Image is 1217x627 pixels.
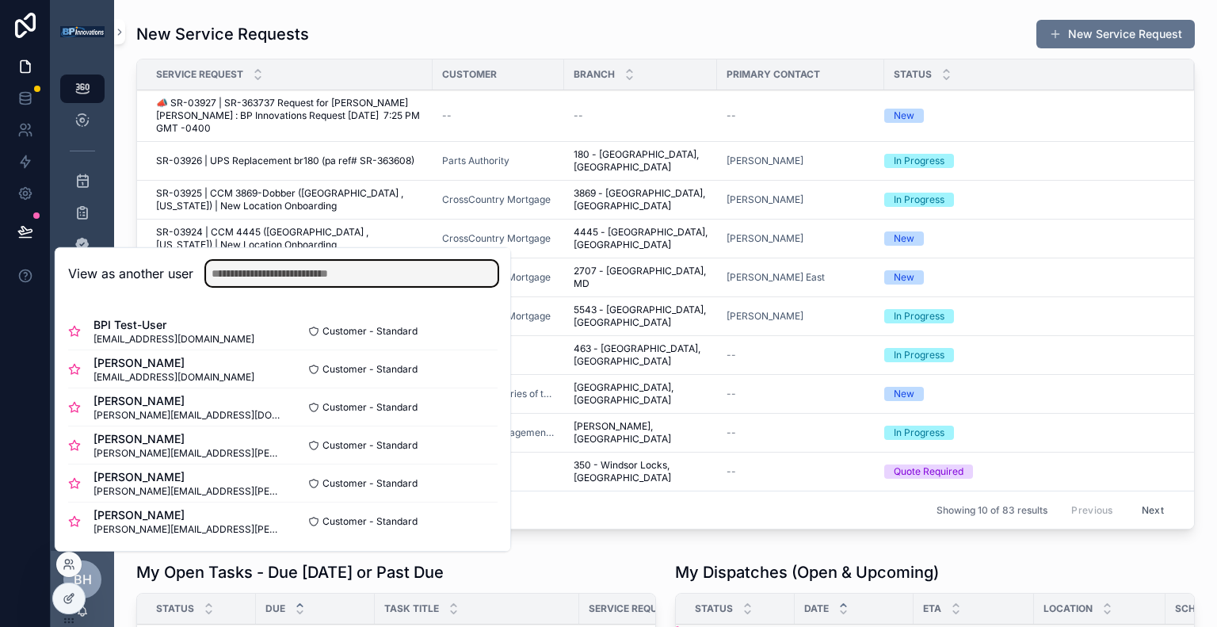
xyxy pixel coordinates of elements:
span: -- [574,109,583,122]
a: 3869 - [GEOGRAPHIC_DATA], [GEOGRAPHIC_DATA] [574,187,708,212]
h1: New Service Requests [136,23,309,45]
span: [PERSON_NAME] [93,430,283,446]
a: [PERSON_NAME] [727,232,875,245]
a: Parts Authority [442,155,555,167]
a: 350 - Windsor Locks, [GEOGRAPHIC_DATA] [574,459,708,484]
span: SR-03926 | UPS Replacement br180 (pa ref# SR-363608) [156,155,414,167]
div: New [894,109,914,123]
span: [PERSON_NAME] [93,468,283,484]
a: 463 - [GEOGRAPHIC_DATA], [GEOGRAPHIC_DATA] [574,342,708,368]
div: In Progress [894,426,944,440]
img: App logo [60,26,105,37]
div: In Progress [894,309,944,323]
span: Due [265,602,285,615]
span: ETA [923,602,941,615]
a: Quote Required [884,465,1175,479]
a: CrossCountry Mortgage [442,232,551,245]
span: Primary Contact [727,68,820,81]
div: In Progress [894,348,944,362]
span: [PERSON_NAME][EMAIL_ADDRESS][PERSON_NAME][DOMAIN_NAME] [93,446,283,459]
span: Customer - Standard [322,400,418,413]
a: CrossCountry Mortgage [442,232,555,245]
h2: View as another user [68,264,193,283]
a: New [884,387,1175,401]
a: 2707 - [GEOGRAPHIC_DATA], MD [574,265,708,290]
span: -- [727,465,736,478]
span: Customer - Standard [322,324,418,337]
a: -- [442,109,555,122]
a: -- [727,388,875,400]
a: New [884,109,1175,123]
a: [PERSON_NAME] [727,232,803,245]
span: 4445 - [GEOGRAPHIC_DATA], [GEOGRAPHIC_DATA] [574,226,708,251]
span: Customer - Standard [322,362,418,375]
a: [PERSON_NAME], [GEOGRAPHIC_DATA] [574,420,708,445]
a: Parts Authority [442,155,509,167]
span: Status [156,602,194,615]
span: Branch [574,68,615,81]
a: In Progress [884,426,1175,440]
a: -- [727,465,875,478]
span: Date [804,602,829,615]
a: 180 - [GEOGRAPHIC_DATA], [GEOGRAPHIC_DATA] [574,148,708,174]
a: [PERSON_NAME] East [727,271,875,284]
span: Customer - Standard [322,476,418,489]
span: Status [695,602,733,615]
a: In Progress [884,348,1175,362]
span: Status [894,68,932,81]
span: -- [727,349,736,361]
span: BH [74,570,92,589]
span: Location [1043,602,1093,615]
span: Customer - Standard [322,515,418,528]
a: 5543 - [GEOGRAPHIC_DATA], [GEOGRAPHIC_DATA] [574,304,708,329]
button: New Service Request [1036,20,1195,48]
a: -- [727,109,875,122]
a: [GEOGRAPHIC_DATA], [GEOGRAPHIC_DATA] [574,381,708,407]
span: -- [727,109,736,122]
span: BPI Test-User [93,316,254,332]
span: [PERSON_NAME] [93,507,283,523]
a: CrossCountry Mortgage [442,193,551,206]
a: -- [727,349,875,361]
span: Showing 10 of 83 results [937,504,1047,517]
a: [PERSON_NAME] East [727,271,825,284]
span: [PERSON_NAME][EMAIL_ADDRESS][PERSON_NAME][DOMAIN_NAME] [93,484,283,497]
span: [EMAIL_ADDRESS][DOMAIN_NAME] [93,370,254,383]
a: SR-03926 | UPS Replacement br180 (pa ref# SR-363608) [156,155,423,167]
span: [PERSON_NAME][EMAIL_ADDRESS][DOMAIN_NAME] [93,408,283,421]
div: New [894,387,914,401]
span: -- [727,388,736,400]
h1: My Open Tasks - Due [DATE] or Past Due [136,561,444,583]
a: SR-03924 | CCM 4445 ([GEOGRAPHIC_DATA] , [US_STATE]) | New Location Onboarding [156,226,423,251]
span: [PERSON_NAME] [727,310,803,323]
span: Customer - Standard [322,438,418,451]
a: In Progress [884,309,1175,323]
div: New [894,231,914,246]
a: SR-03925 | CCM 3869-Dobber ([GEOGRAPHIC_DATA] , [US_STATE]) | New Location Onboarding [156,187,423,212]
a: -- [727,426,875,439]
span: [PERSON_NAME] [727,193,803,206]
div: In Progress [894,154,944,168]
span: -- [727,426,736,439]
span: [EMAIL_ADDRESS][DOMAIN_NAME] [93,332,254,345]
a: [PERSON_NAME] [727,310,875,323]
div: New [894,270,914,285]
div: scrollable content [51,63,114,551]
a: In Progress [884,193,1175,207]
span: 📣 SR-03927 | SR-363737 Request for [PERSON_NAME] [PERSON_NAME] : BP Innovations Request [DATE] 7:... [156,97,423,135]
a: New [884,270,1175,285]
span: [PERSON_NAME] [727,155,803,167]
span: Customer [442,68,497,81]
a: [PERSON_NAME] [727,155,875,167]
div: Quote Required [894,465,963,479]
